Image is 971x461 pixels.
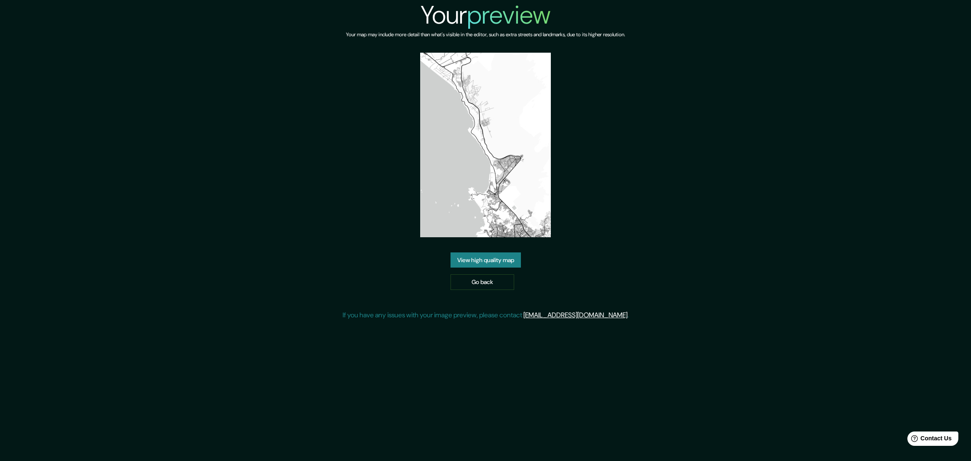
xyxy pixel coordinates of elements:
a: Go back [451,274,514,290]
img: created-map-preview [420,53,551,237]
a: View high quality map [451,252,521,268]
iframe: Help widget launcher [896,428,962,452]
p: If you have any issues with your image preview, please contact . [343,310,629,320]
a: [EMAIL_ADDRESS][DOMAIN_NAME] [523,311,628,319]
h6: Your map may include more detail than what's visible in the editor, such as extra streets and lan... [346,30,625,39]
